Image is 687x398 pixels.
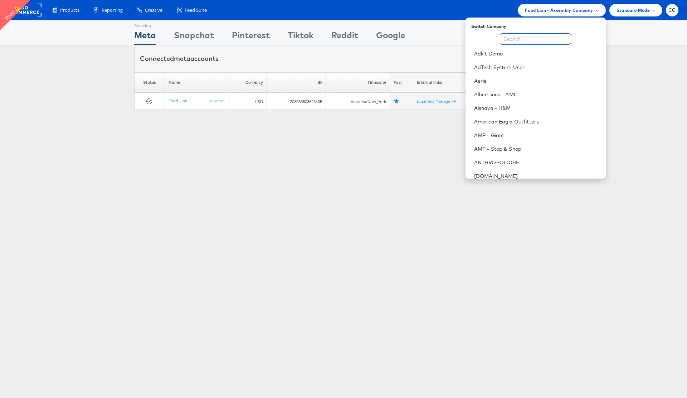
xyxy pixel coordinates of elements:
[500,33,571,45] input: Search
[60,7,79,14] span: Products
[331,29,358,45] div: Reddit
[185,7,207,14] span: Feed Suite
[474,173,600,180] a: [DOMAIN_NAME]
[474,159,600,166] a: ANTHROPOLOGIE
[267,93,326,110] td: 203083503823405
[134,20,156,29] div: Showing
[474,132,600,139] a: AMP - Giant
[474,145,600,152] a: AMP - Stop & Shop
[376,29,405,45] div: Google
[145,7,162,14] span: Creative
[474,118,600,125] a: American Eagle Outfitters
[135,72,165,93] th: Status
[474,77,600,84] a: Aerie
[232,29,270,45] div: Pinterest
[474,105,600,112] a: Alshaya - H&M
[140,54,219,63] div: Connected accounts
[471,20,606,29] div: Switch Company
[169,98,187,103] a: Food Lion
[525,6,593,14] span: Food Lion - Assembly Company
[474,91,600,98] a: Albertsons - AMC
[209,98,225,104] a: (rename)
[326,93,390,110] td: America/New_York
[174,54,190,63] span: meta
[417,98,456,104] a: Business Manager
[229,72,267,93] th: Currency
[474,64,600,71] a: AdTech System User
[617,6,650,14] span: Standard Mode
[229,93,267,110] td: USD
[165,72,229,93] th: Name
[102,7,123,14] span: Reporting
[174,29,214,45] div: Snapchat
[288,29,313,45] div: Tiktok
[668,8,676,13] span: CC
[326,72,390,93] th: Timezone
[267,72,326,93] th: ID
[134,29,156,45] div: Meta
[474,50,600,57] a: Adkit Demo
